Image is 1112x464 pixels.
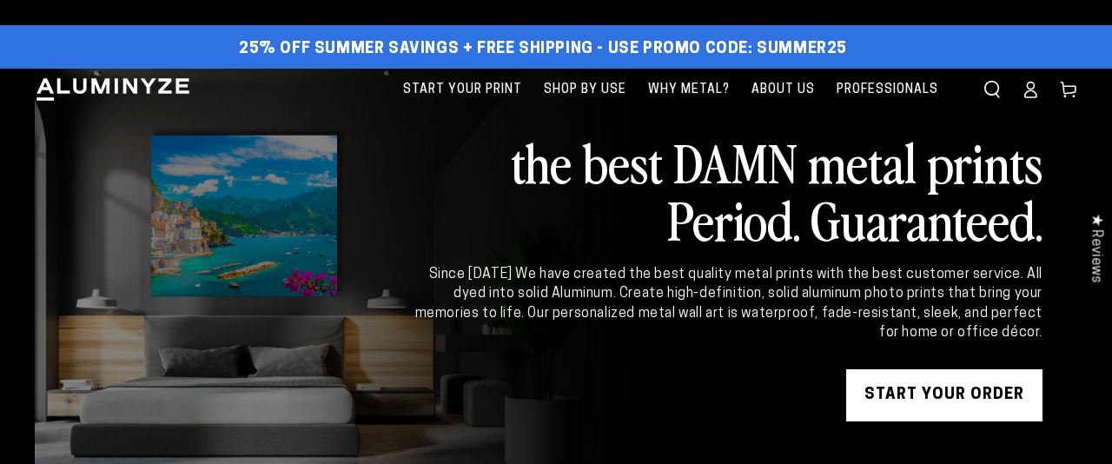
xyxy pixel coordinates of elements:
h2: the best DAMN metal prints Period. Guaranteed. [412,133,1042,248]
a: About Us [743,69,824,111]
a: Professionals [828,69,947,111]
span: About Us [751,79,815,101]
span: 25% off Summer Savings + Free Shipping - Use Promo Code: SUMMER25 [239,40,847,59]
a: Why Metal? [639,69,738,111]
img: Aluminyze [35,76,191,103]
a: Start Your Print [394,69,531,111]
div: Click to open Judge.me floating reviews tab [1079,200,1112,296]
a: Shop By Use [535,69,635,111]
a: START YOUR Order [846,369,1042,421]
div: Since [DATE] We have created the best quality metal prints with the best customer service. All dy... [412,265,1042,343]
span: Start Your Print [403,79,522,101]
span: Professionals [837,79,938,101]
summary: Search our site [973,70,1011,109]
span: Shop By Use [544,79,626,101]
span: Why Metal? [648,79,730,101]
